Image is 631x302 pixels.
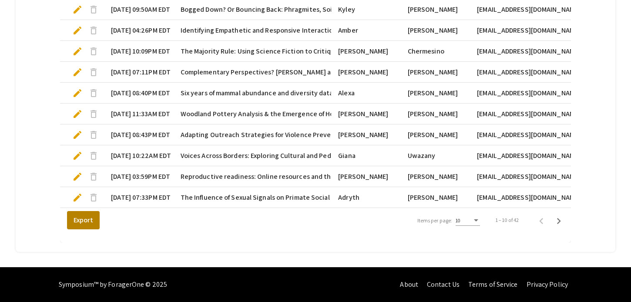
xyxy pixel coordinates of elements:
mat-cell: [DATE] 10:09PM EDT [104,41,174,62]
mat-cell: [PERSON_NAME] [331,41,401,62]
mat-cell: [DATE] 08:43PM EDT [104,124,174,145]
span: delete [88,4,99,15]
mat-cell: Amber [331,20,401,41]
mat-cell: [PERSON_NAME] [401,166,470,187]
mat-select: Items per page: [456,218,480,224]
span: edit [72,4,83,15]
span: Identifying Empathetic and Responsive Interactional Strategies for Individuals with Dementia [181,25,467,36]
span: edit [72,151,83,161]
span: Bogged Down? Or Bouncing Back: Phragmites, Soil Heterogeneity, & Stream Hydrology Importance in R... [181,4,566,15]
span: Voices Across Borders: Exploring Cultural and PedagogicalDistinctions in Italian and American Voc... [181,151,519,161]
span: delete [88,46,99,57]
mat-cell: [PERSON_NAME] [331,62,401,83]
mat-cell: [DATE] 10:22AM EDT [104,145,174,166]
iframe: Chat [7,263,37,295]
mat-cell: [PERSON_NAME] [331,104,401,124]
mat-cell: [EMAIL_ADDRESS][DOMAIN_NAME] [470,187,577,208]
mat-cell: [EMAIL_ADDRESS][DOMAIN_NAME] [470,166,577,187]
mat-cell: Chermesino [401,41,470,62]
span: Six years of mammal abundance and diversity data from a suburban Massachusetts forest [181,88,451,98]
span: The Majority Rule: Using Science Fiction to Critique Political Hypocrisy [181,46,397,57]
span: Complementary Perspectives? [PERSON_NAME] and [PERSON_NAME] on Equity and the Tension between Jus... [181,67,564,77]
div: Items per page: [417,217,453,225]
mat-cell: [DATE] 07:33PM EDT [104,187,174,208]
span: edit [72,109,83,119]
span: Adapting Outreach Strategies for Violence Prevention ​and Relationship Education for Students wit... [181,130,525,140]
a: About [400,280,418,289]
mat-cell: [EMAIL_ADDRESS][DOMAIN_NAME] [470,62,577,83]
span: delete [88,192,99,203]
mat-cell: [PERSON_NAME] [401,20,470,41]
span: edit [72,67,83,77]
mat-cell: [EMAIL_ADDRESS][DOMAIN_NAME] [470,145,577,166]
span: delete [88,171,99,182]
mat-cell: [PERSON_NAME] [331,124,401,145]
span: Woodland Pottery Analysis & the Emergence of Horticulture at the 19-HD-99 Site in [GEOGRAPHIC_DATA] [181,109,500,119]
span: delete [88,25,99,36]
mat-cell: [PERSON_NAME] [401,187,470,208]
mat-cell: [DATE] 07:11PM EDT [104,62,174,83]
mat-cell: [EMAIL_ADDRESS][DOMAIN_NAME] [470,124,577,145]
a: Privacy Policy [527,280,568,289]
mat-cell: [PERSON_NAME] [401,124,470,145]
a: Contact Us [427,280,460,289]
span: edit [72,46,83,57]
mat-cell: [DATE] 08:40PM EDT [104,83,174,104]
mat-cell: Uwazany [401,145,470,166]
mat-cell: [PERSON_NAME] [401,83,470,104]
mat-cell: Giana [331,145,401,166]
div: Symposium™ by ForagerOne © 2025 [59,267,167,302]
mat-cell: [PERSON_NAME] [401,104,470,124]
mat-cell: [DATE] 04:26PM EDT [104,20,174,41]
button: Export [67,211,100,229]
span: edit [72,130,83,140]
span: edit [72,192,83,203]
span: Reproductive readiness: Online resources and their impact on birth control attitudes [181,171,443,182]
mat-cell: [PERSON_NAME] [401,62,470,83]
span: delete [88,88,99,98]
a: Terms of Service [468,280,518,289]
mat-cell: [PERSON_NAME] [331,166,401,187]
mat-cell: [DATE] 11:33AM EDT [104,104,174,124]
button: Previous page [533,211,550,229]
mat-cell: [EMAIL_ADDRESS][DOMAIN_NAME] [470,83,577,104]
span: delete [88,109,99,119]
mat-cell: Alexa [331,83,401,104]
span: delete [88,67,99,77]
div: 1 – 10 of 42 [496,216,519,224]
span: edit [72,171,83,182]
mat-cell: [EMAIL_ADDRESS][DOMAIN_NAME] [470,20,577,41]
span: delete [88,151,99,161]
button: Next page [550,211,567,229]
mat-cell: [EMAIL_ADDRESS][DOMAIN_NAME] [470,41,577,62]
mat-cell: [DATE] 03:59PM EDT [104,166,174,187]
mat-cell: [EMAIL_ADDRESS][DOMAIN_NAME] [470,104,577,124]
mat-cell: Adryth [331,187,401,208]
span: edit [72,25,83,36]
span: edit [72,88,83,98]
span: delete [88,130,99,140]
span: The Influence of Sexual Signals on Primate Social Behavior [181,192,359,203]
span: 10 [456,217,460,224]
